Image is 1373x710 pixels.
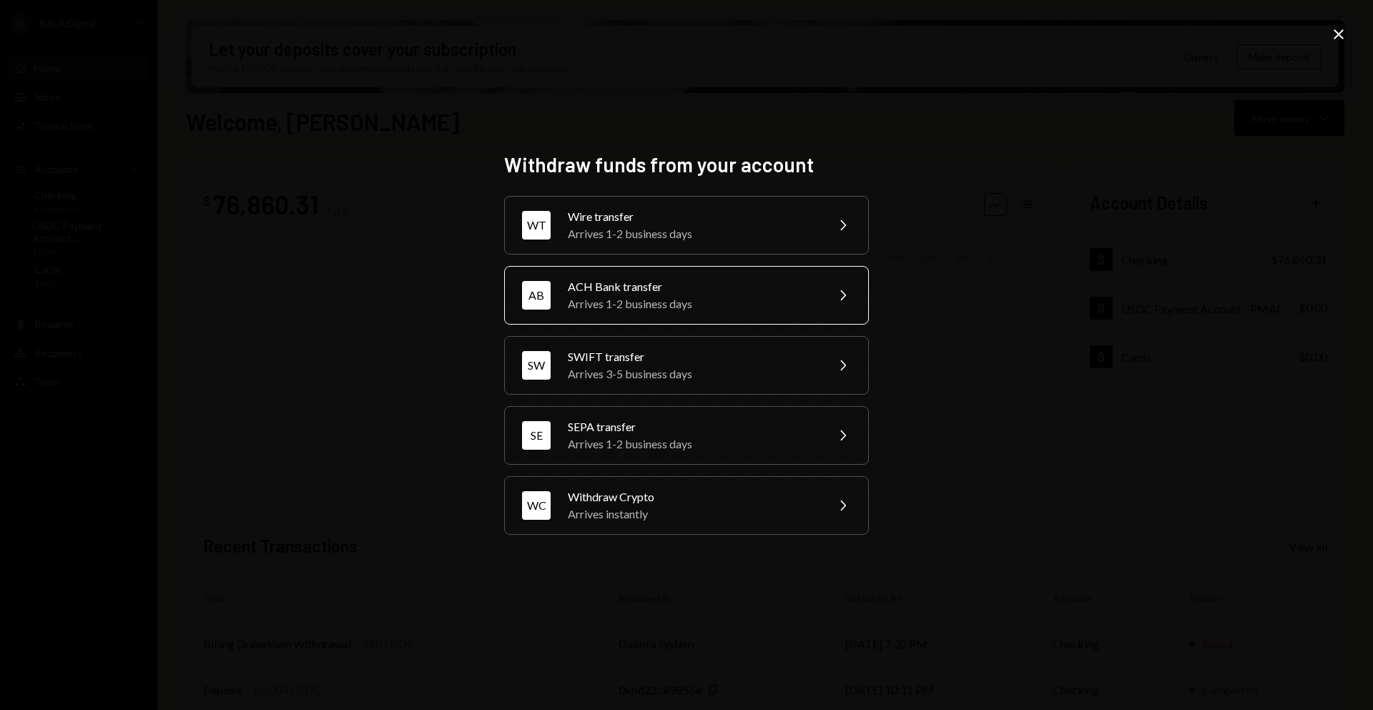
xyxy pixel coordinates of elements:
div: Arrives 1-2 business days [568,225,817,242]
h2: Withdraw funds from your account [504,151,869,179]
button: SWSWIFT transferArrives 3-5 business days [504,336,869,395]
div: SEPA transfer [568,418,817,435]
div: Arrives instantly [568,506,817,523]
div: SE [522,421,551,450]
button: SESEPA transferArrives 1-2 business days [504,406,869,465]
div: ACH Bank transfer [568,278,817,295]
button: WCWithdraw CryptoArrives instantly [504,476,869,535]
div: Withdraw Crypto [568,488,817,506]
div: AB [522,281,551,310]
button: WTWire transferArrives 1-2 business days [504,196,869,255]
div: Arrives 1-2 business days [568,435,817,453]
div: Wire transfer [568,208,817,225]
div: SW [522,351,551,380]
div: Arrives 1-2 business days [568,295,817,312]
div: WC [522,491,551,520]
button: ABACH Bank transferArrives 1-2 business days [504,266,869,325]
div: WT [522,211,551,240]
div: SWIFT transfer [568,348,817,365]
div: Arrives 3-5 business days [568,365,817,383]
